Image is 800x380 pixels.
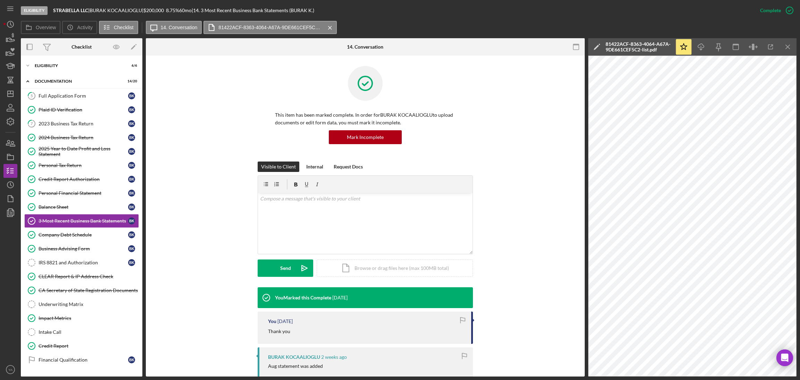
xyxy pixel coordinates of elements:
[39,246,128,251] div: Business Advising Form
[128,259,135,266] div: B K
[306,162,323,172] div: Internal
[24,228,139,242] a: Company Debt ScheduleBK
[321,354,347,360] time: 2025-09-06 03:20
[35,79,120,83] div: Documentation
[128,217,135,224] div: B K
[128,148,135,155] div: B K
[39,274,139,279] div: CLEAR Report & IP Address Check
[24,200,139,214] a: Balance SheetBK
[53,8,90,13] div: |
[330,162,366,172] button: Request Docs
[277,319,293,324] time: 2025-09-08 17:14
[128,134,135,141] div: B K
[31,93,33,98] tspan: 5
[39,146,128,157] div: 2025 Year to Date Profit and Loss Statement
[268,319,276,324] div: You
[62,21,97,34] button: Activity
[39,329,139,335] div: Intake Call
[24,283,139,297] a: CA Secretary of State Registration Documents
[275,111,456,127] p: This item has been marked complete. In order for BURAK KOCAALIOGLU to upload documents or edit fo...
[760,3,781,17] div: Complete
[114,25,134,30] label: Checklist
[303,162,327,172] button: Internal
[128,106,135,113] div: B K
[128,92,135,99] div: B K
[128,176,135,183] div: B K
[3,363,17,377] button: YA
[218,25,323,30] label: 81422ACF-8363-4064-A67A-9DE661CEF5C2-list.pdf
[332,295,348,300] time: 2025-09-08 17:14
[53,7,88,13] b: STRABELLA LLC
[24,214,139,228] a: 3 Most Recent Business Bank StatementsBK
[39,163,128,168] div: Personal Tax Return
[24,353,139,367] a: Financial QualificationBK
[39,315,139,321] div: Impact Metrics
[128,231,135,238] div: B K
[21,21,60,34] button: Overview
[77,25,92,30] label: Activity
[268,354,320,360] div: BURAK KOCAALIOGLU
[24,186,139,200] a: Personal Financial StatementBK
[24,117,139,131] a: 72023 Business Tax ReturnBK
[128,245,135,252] div: B K
[39,232,128,238] div: Company Debt Schedule
[128,120,135,127] div: B K
[24,256,139,270] a: IRS 8821 and AuthorizationBK
[21,6,48,15] div: Eligibility
[275,295,331,300] div: You Marked this Complete
[753,3,797,17] button: Complete
[39,176,128,182] div: Credit Report Authorization
[258,162,299,172] button: Visible to Client
[39,288,139,293] div: CA Secretary of State Registration Documents
[258,259,313,277] button: Send
[35,64,120,68] div: Eligibility
[39,190,128,196] div: Personal Financial Statement
[128,356,135,363] div: B K
[192,8,314,13] div: | 14. 3 Most Recent Business Bank Statements (BURAK K.)
[39,218,128,224] div: 3 Most Recent Business Bank Statements
[24,242,139,256] a: Business Advising FormBK
[24,103,139,117] a: Plaid ID VerificationBK
[125,64,137,68] div: 6 / 6
[39,107,128,113] div: Plaid ID Verification
[329,130,402,144] button: Mark Incomplete
[161,25,198,30] label: 14. Conversation
[268,328,290,335] p: Thank you
[146,21,202,34] button: 14. Conversation
[24,325,139,339] a: Intake Call
[24,172,139,186] a: Credit Report AuthorizationBK
[39,357,128,363] div: Financial Qualification
[24,144,139,158] a: 2025 Year to Date Profit and Loss StatementBK
[39,93,128,99] div: Full Application Form
[90,8,143,13] div: BURAK KOCAALIOGLU |
[39,121,128,126] div: 2023 Business Tax Return
[99,21,138,34] button: Checklist
[334,162,363,172] div: Request Docs
[39,343,139,349] div: Credit Report
[128,190,135,197] div: B K
[24,297,139,311] a: Underwriting Matrix
[39,301,139,307] div: Underwriting Matrix
[36,25,56,30] label: Overview
[203,21,337,34] button: 81422ACF-8363-4064-A67A-9DE661CEF5C2-list.pdf
[261,162,296,172] div: Visible to Client
[39,135,128,140] div: 2024 Business Tax Return
[39,204,128,210] div: Balance Sheet
[268,363,323,369] div: Aug statement was added
[8,368,13,372] text: YA
[280,259,291,277] div: Send
[606,41,672,52] div: 81422ACF-8363-4064-A67A-9DE661CEF5C2-list.pdf
[347,130,384,144] div: Mark Incomplete
[125,79,137,83] div: 14 / 20
[776,349,793,366] div: Open Intercom Messenger
[179,8,192,13] div: 60 mo
[143,7,164,13] span: $200,000
[128,162,135,169] div: B K
[24,339,139,353] a: Credit Report
[39,260,128,265] div: IRS 8821 and Authorization
[24,311,139,325] a: Impact Metrics
[24,131,139,144] a: 2024 Business Tax ReturnBK
[128,204,135,210] div: B K
[347,44,383,50] div: 14. Conversation
[31,121,33,126] tspan: 7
